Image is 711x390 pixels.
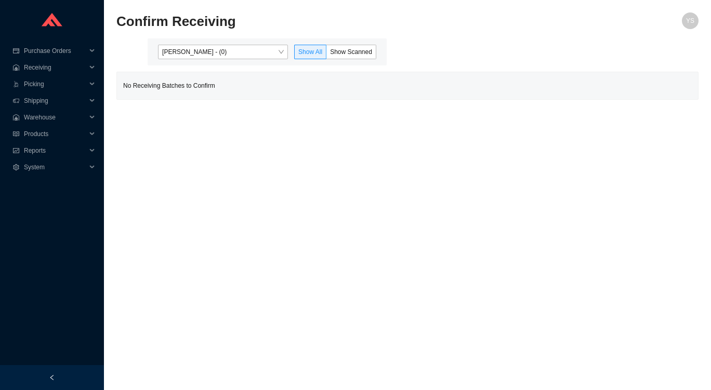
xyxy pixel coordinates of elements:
[24,126,86,142] span: Products
[12,131,20,137] span: read
[24,142,86,159] span: Reports
[24,59,86,76] span: Receiving
[117,72,698,99] div: No Receiving Batches to Confirm
[24,76,86,92] span: Picking
[24,159,86,176] span: System
[24,109,86,126] span: Warehouse
[49,374,55,381] span: left
[24,92,86,109] span: Shipping
[298,48,322,56] span: Show All
[12,48,20,54] span: credit-card
[330,48,372,56] span: Show Scanned
[12,147,20,154] span: fund
[686,12,694,29] span: YS
[12,164,20,170] span: setting
[116,12,553,31] h2: Confirm Receiving
[162,45,284,59] span: Yossi Siff - (0)
[24,43,86,59] span: Purchase Orders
